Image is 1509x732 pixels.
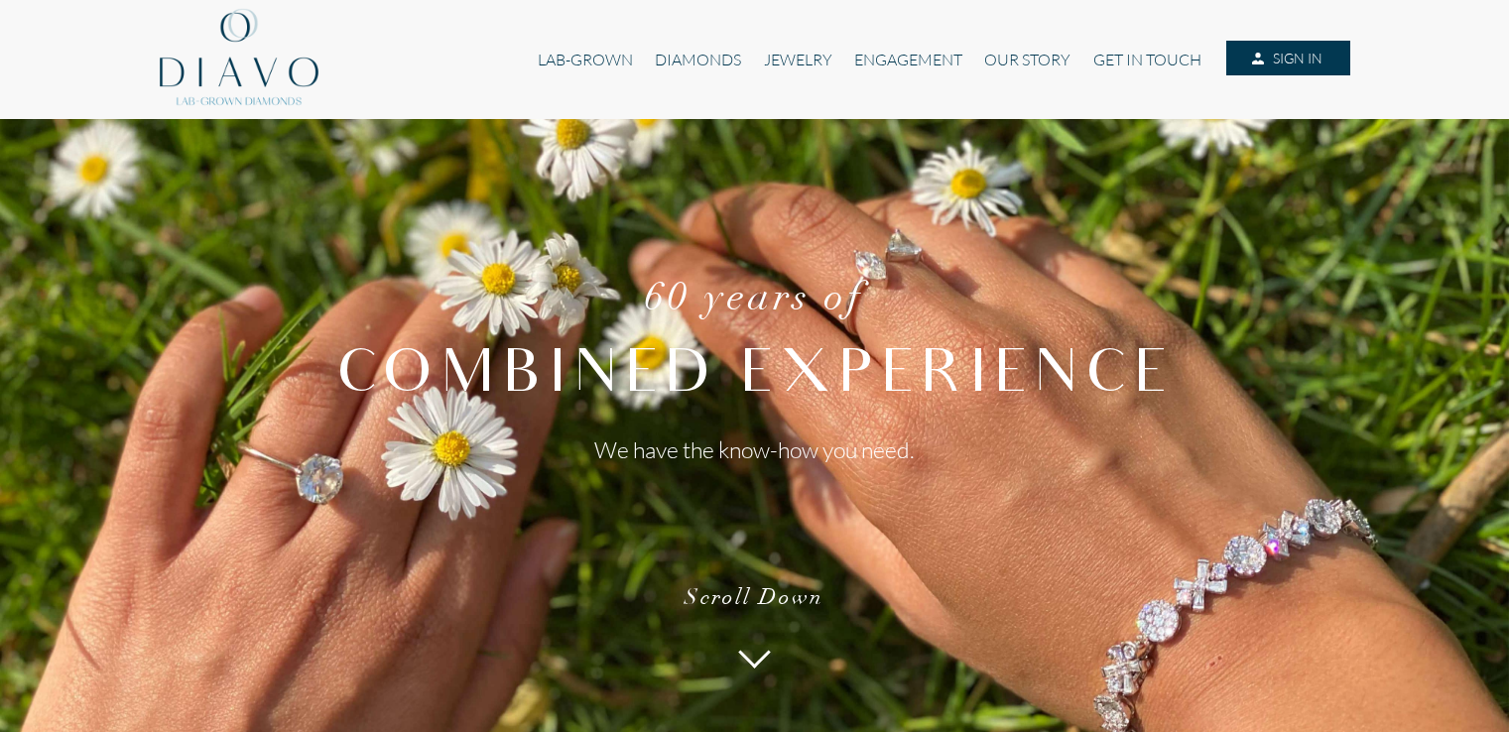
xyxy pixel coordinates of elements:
[843,41,973,78] a: ENGAGEMENT
[973,41,1081,78] a: OUR STORY
[209,279,1301,322] h2: 60 years of
[209,435,1301,463] h2: We have the know-how you need.
[1082,41,1212,78] a: GET IN TOUCH
[209,587,1301,611] h3: Scroll Down
[527,41,644,78] a: LAB-GROWN
[1226,41,1349,76] a: SIGN IN
[752,41,842,78] a: JEWELRY
[209,346,1301,412] h1: COMBINED EXPERIENCE
[644,41,752,78] a: DIAMONDS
